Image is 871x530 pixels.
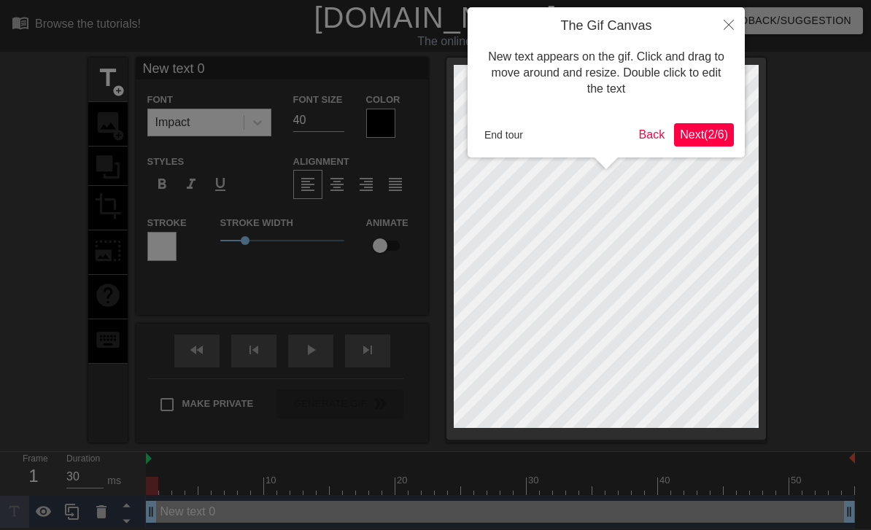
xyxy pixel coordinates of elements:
div: New text appears on the gif. Click and drag to move around and resize. Double click to edit the text [479,34,734,112]
button: Back [633,123,671,147]
h4: The Gif Canvas [479,18,734,34]
button: Next [674,123,734,147]
button: End tour [479,124,529,146]
span: Next ( 2 / 6 ) [680,128,728,141]
button: Close [713,7,745,41]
